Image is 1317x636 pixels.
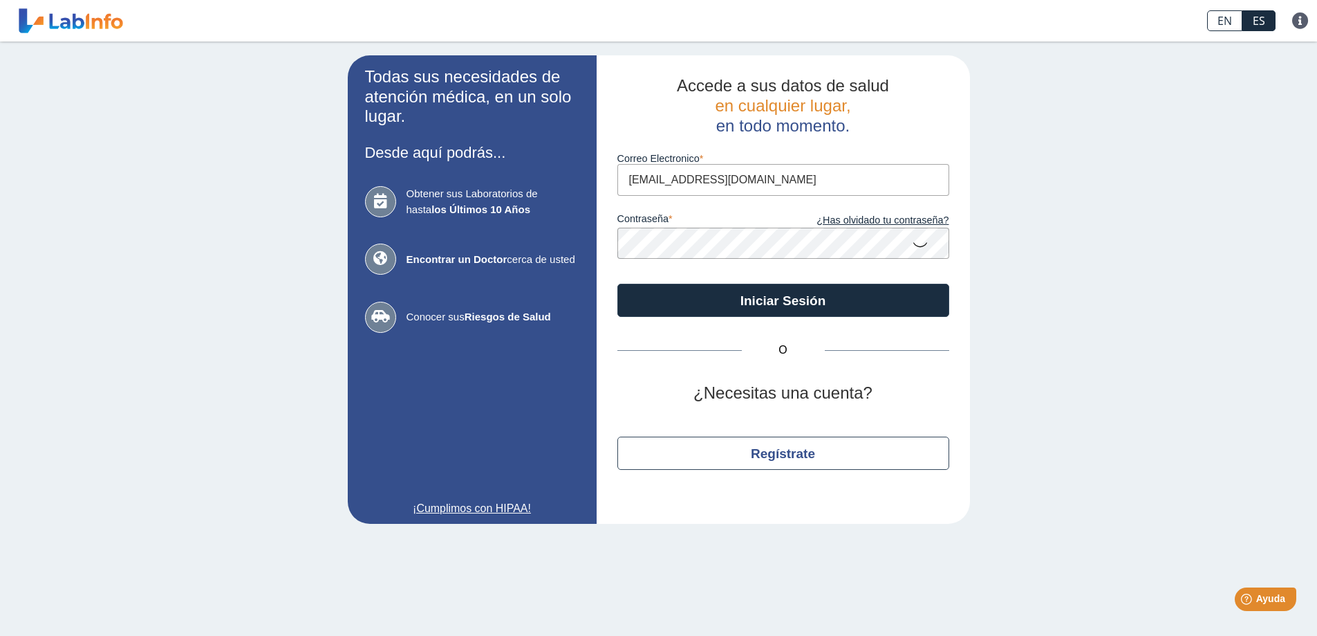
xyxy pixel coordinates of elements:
span: Conocer sus [407,309,579,325]
a: ¡Cumplimos con HIPAA! [365,500,579,517]
b: Encontrar un Doctor [407,253,507,265]
label: Correo Electronico [617,153,949,164]
span: cerca de usted [407,252,579,268]
h3: Desde aquí podrás... [365,144,579,161]
span: Obtener sus Laboratorios de hasta [407,186,579,217]
a: ¿Has olvidado tu contraseña? [783,213,949,228]
span: en todo momento. [716,116,850,135]
span: O [742,342,825,358]
a: ES [1242,10,1276,31]
b: los Últimos 10 Años [431,203,530,215]
button: Regístrate [617,437,949,470]
span: en cualquier lugar, [715,96,850,115]
a: EN [1207,10,1242,31]
b: Riesgos de Salud [465,311,551,322]
iframe: Help widget launcher [1194,582,1302,621]
button: Iniciar Sesión [617,284,949,317]
h2: Todas sus necesidades de atención médica, en un solo lugar. [365,67,579,127]
span: Accede a sus datos de salud [677,76,889,95]
h2: ¿Necesitas una cuenta? [617,383,949,403]
label: contraseña [617,213,783,228]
